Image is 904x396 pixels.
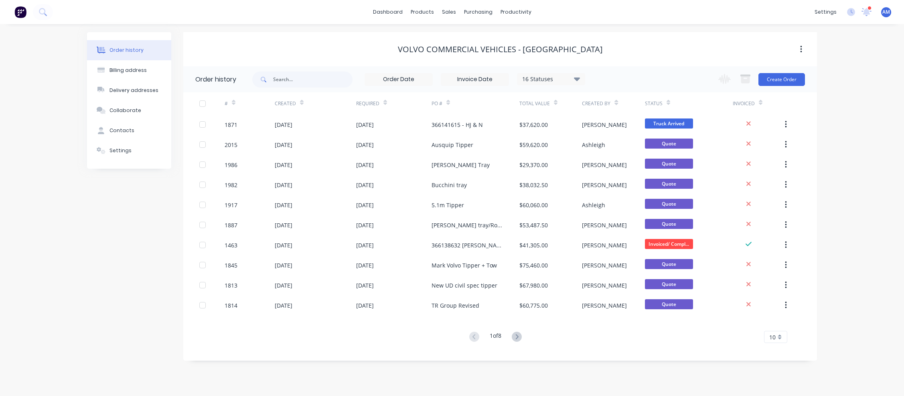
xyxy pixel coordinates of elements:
div: [DATE] [275,241,292,249]
div: 1917 [225,201,237,209]
div: 366138632 [PERSON_NAME] [432,241,503,249]
div: 1871 [225,120,237,129]
div: Ashleigh [582,141,605,149]
div: New UD civil spec tipper [432,281,497,290]
div: Created [275,100,296,107]
div: [DATE] [275,120,292,129]
div: $67,980.00 [519,281,548,290]
div: Invoiced [733,100,755,107]
input: Invoice Date [441,73,509,86]
div: 366141615 - HJ & N [432,120,483,129]
div: 1463 [225,241,237,249]
div: 1814 [225,301,237,310]
div: 1813 [225,281,237,290]
span: Quote [645,259,693,269]
input: Order Date [365,73,432,86]
div: Created By [582,100,610,107]
span: Quote [645,279,693,289]
div: $41,305.00 [519,241,548,249]
div: [DATE] [275,161,292,169]
div: Contacts [109,127,134,134]
div: $60,060.00 [519,201,548,209]
img: Factory [14,6,26,18]
div: Created By [582,92,645,114]
div: [DATE] [275,281,292,290]
div: [DATE] [275,301,292,310]
div: Status [645,100,663,107]
span: AM [882,8,890,16]
div: # [225,92,275,114]
div: [PERSON_NAME] Tray [432,161,490,169]
div: PO # [432,92,519,114]
span: Truck Arrived [645,118,693,129]
div: TR Group Revised [432,301,479,310]
span: Quote [645,299,693,309]
div: [DATE] [356,161,374,169]
div: [DATE] [356,241,374,249]
button: Collaborate [87,100,171,120]
span: 10 [769,333,776,341]
div: Total Value [519,100,550,107]
div: [DATE] [275,261,292,269]
div: Collaborate [109,107,141,114]
div: Required [356,92,432,114]
div: Status [645,92,733,114]
button: Order history [87,40,171,60]
div: Bucchini tray [432,181,467,189]
div: 5.1m Tipper [432,201,464,209]
div: Volvo Commercial Vehicles - [GEOGRAPHIC_DATA] [398,45,603,54]
div: Settings [109,147,132,154]
div: sales [438,6,460,18]
div: [DATE] [356,141,374,149]
div: $53,487.50 [519,221,548,229]
div: 2015 [225,141,237,149]
div: Order history [109,47,144,54]
div: 1845 [225,261,237,269]
span: Quote [645,159,693,169]
span: Quote [645,179,693,189]
div: products [407,6,438,18]
div: 1887 [225,221,237,229]
div: [PERSON_NAME] [582,301,627,310]
div: [PERSON_NAME] [582,281,627,290]
div: [PERSON_NAME] [582,120,627,129]
div: $75,460.00 [519,261,548,269]
div: purchasing [460,6,497,18]
div: 1982 [225,181,237,189]
div: Billing address [109,67,147,74]
div: [DATE] [356,181,374,189]
div: $59,620.00 [519,141,548,149]
div: [DATE] [275,181,292,189]
div: [DATE] [275,221,292,229]
div: [PERSON_NAME] [582,261,627,269]
span: Invoiced/ Compl... [645,239,693,249]
div: 16 Statuses [517,75,585,84]
div: Ashleigh [582,201,605,209]
span: Quote [645,219,693,229]
div: Order history [195,75,236,84]
button: Settings [87,141,171,161]
div: productivity [497,6,535,18]
div: Invoiced [733,92,783,114]
div: $38,032.50 [519,181,548,189]
div: [PERSON_NAME] [582,181,627,189]
div: [DATE] [275,141,292,149]
div: $37,620.00 [519,120,548,129]
div: [DATE] [275,201,292,209]
div: Delivery addresses [109,87,158,94]
button: Billing address [87,60,171,80]
div: [DATE] [356,120,374,129]
div: $60,775.00 [519,301,548,310]
button: Create Order [758,73,805,86]
div: [DATE] [356,261,374,269]
div: settings [811,6,841,18]
div: 1 of 8 [490,331,501,343]
div: Mark Volvo Tipper + Tow [432,261,497,269]
div: [PERSON_NAME] tray/Rops [432,221,503,229]
div: 1986 [225,161,237,169]
button: Contacts [87,120,171,141]
div: Created [275,92,356,114]
input: Search... [273,71,353,88]
div: [PERSON_NAME] [582,241,627,249]
iframe: Intercom live chat [877,369,896,388]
